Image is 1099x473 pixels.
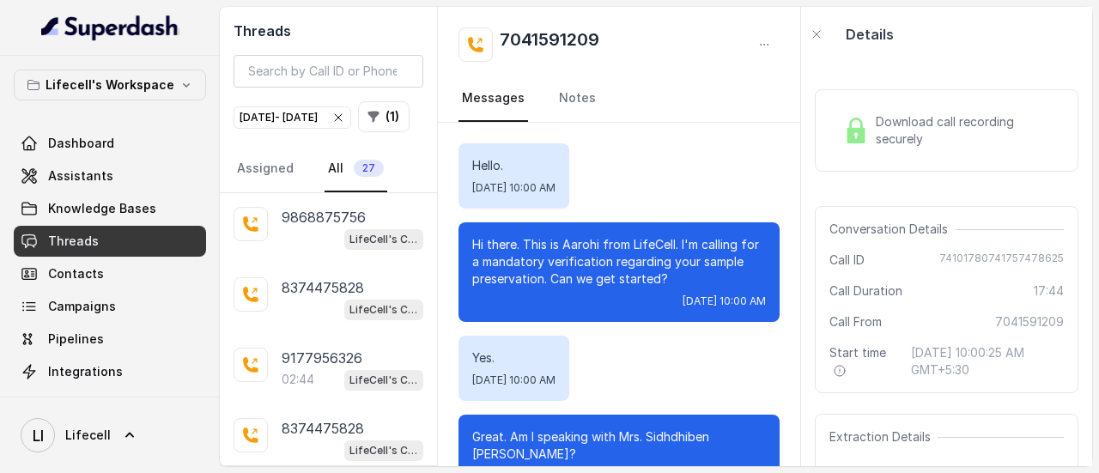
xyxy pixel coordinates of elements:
span: 7041591209 [995,313,1064,330]
p: Hi there. This is Aarohi from LifeCell. I'm calling for a mandatory verification regarding your s... [472,236,766,288]
a: All27 [325,146,387,192]
span: Call ID [829,252,865,269]
p: Details [846,24,894,45]
span: [DATE] 10:00 AM [683,294,766,308]
p: LifeCell's Call Assistant [349,442,418,459]
a: Threads [14,226,206,257]
span: Download call recording securely [876,113,1057,148]
span: 74101780741757478625 [939,252,1064,269]
p: LifeCell's Call Assistant [349,231,418,248]
p: LifeCell's Call Assistant [349,301,418,318]
img: Lock Icon [843,118,869,143]
a: Messages [458,76,528,122]
a: Knowledge Bases [14,193,206,224]
span: API Settings [48,396,123,413]
a: Dashboard [14,128,206,159]
span: Call From [829,313,882,330]
span: 17:44 [1034,282,1064,300]
nav: Tabs [234,146,423,192]
a: Integrations [14,356,206,387]
span: Call Duration [829,282,902,300]
span: Threads [48,233,99,250]
p: 8374475828 [282,418,364,439]
button: (1) [358,101,410,132]
span: Pipelines [48,330,104,348]
nav: Tabs [458,76,780,122]
button: Lifecell's Workspace [14,70,206,100]
span: 27 [354,160,384,177]
span: Integrations [48,363,123,380]
a: Assistants [14,161,206,191]
h2: Threads [234,21,423,41]
a: Campaigns [14,291,206,322]
span: Extraction Details [829,428,938,446]
p: Great. Am I speaking with Mrs. Sidhdhiben [PERSON_NAME]? [472,428,766,463]
p: LifeCell's Call Assistant [349,372,418,389]
img: light.svg [41,14,179,41]
span: Campaigns [48,298,116,315]
h2: 7041591209 [500,27,599,62]
span: Conversation Details [829,221,955,238]
a: Notes [556,76,599,122]
button: [DATE]- [DATE] [234,106,351,129]
input: Search by Call ID or Phone Number [234,55,423,88]
span: [DATE] 10:00 AM [472,373,556,387]
div: [DATE] - [DATE] [240,109,345,126]
a: Assigned [234,146,297,192]
p: 9868875756 [282,207,366,227]
text: LI [33,427,44,445]
a: Pipelines [14,324,206,355]
span: Assistants [48,167,113,185]
p: 9177956326 [282,348,362,368]
span: Knowledge Bases [48,200,156,217]
span: Contacts [48,265,104,282]
span: Dashboard [48,135,114,152]
p: Lifecell's Workspace [46,75,174,95]
p: 02:44 [282,371,314,388]
a: API Settings [14,389,206,420]
span: Lifecell [65,427,111,444]
span: [DATE] 10:00:25 AM GMT+5:30 [911,344,1064,379]
span: Start time [829,344,897,379]
p: Hello. [472,157,556,174]
p: Yes. [472,349,556,367]
a: Lifecell [14,411,206,459]
a: Contacts [14,258,206,289]
p: 8374475828 [282,277,364,298]
span: [DATE] 10:00 AM [472,181,556,195]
